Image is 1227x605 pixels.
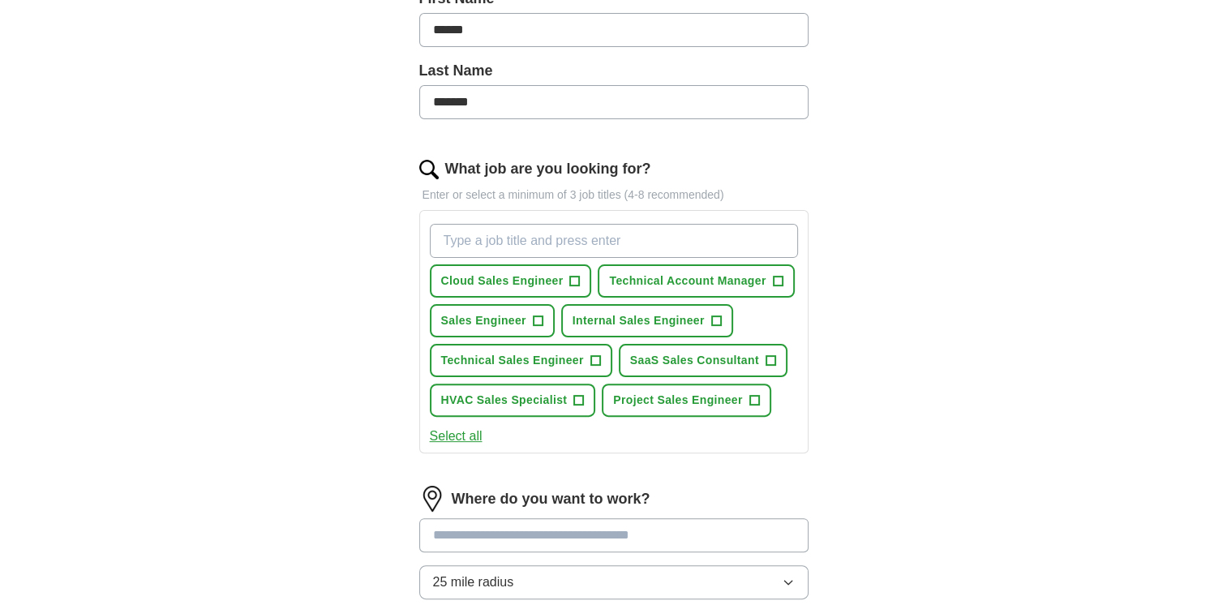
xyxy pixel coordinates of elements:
[419,565,809,599] button: 25 mile radius
[441,272,564,290] span: Cloud Sales Engineer
[452,488,650,510] label: Where do you want to work?
[419,486,445,512] img: location.png
[430,384,596,417] button: HVAC Sales Specialist
[613,392,742,409] span: Project Sales Engineer
[630,352,759,369] span: SaaS Sales Consultant
[419,187,809,204] p: Enter or select a minimum of 3 job titles (4-8 recommended)
[430,304,555,337] button: Sales Engineer
[430,344,612,377] button: Technical Sales Engineer
[441,312,526,329] span: Sales Engineer
[609,272,766,290] span: Technical Account Manager
[441,392,568,409] span: HVAC Sales Specialist
[598,264,794,298] button: Technical Account Manager
[619,344,787,377] button: SaaS Sales Consultant
[602,384,770,417] button: Project Sales Engineer
[573,312,705,329] span: Internal Sales Engineer
[430,224,798,258] input: Type a job title and press enter
[441,352,584,369] span: Technical Sales Engineer
[445,158,651,180] label: What job are you looking for?
[430,427,483,446] button: Select all
[419,160,439,179] img: search.png
[419,60,809,82] label: Last Name
[433,573,514,592] span: 25 mile radius
[430,264,592,298] button: Cloud Sales Engineer
[561,304,733,337] button: Internal Sales Engineer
